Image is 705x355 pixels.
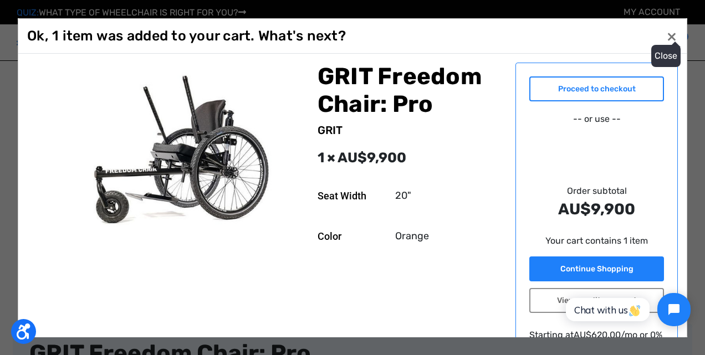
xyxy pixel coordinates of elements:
img: GRIT Freedom Chair Pro: the Pro model shown including contoured Invacare Matrx seatback, Spinergy... [40,62,304,238]
h2: GRIT Freedom Chair: Pro [318,62,502,118]
dd: Orange [395,228,429,243]
dt: Color [318,228,387,243]
a: Continue Shopping [529,256,665,281]
iframe: PayPal-paylater [529,153,665,167]
span: × [667,25,677,47]
strong: AU$‌9,900 [529,197,665,220]
a: Proceed to checkout [529,76,665,101]
p: -- or use -- [529,112,665,125]
div: 1 × AU$‌9,900 [318,147,502,168]
iframe: PayPal-paypal [529,130,665,143]
dd: 20" [395,188,411,203]
p: Your cart contains 1 item [529,234,665,247]
dt: Seat Width [318,188,387,203]
iframe: Tidio Chat [554,284,700,336]
h1: Ok, 1 item was added to your cart. What's next? [27,27,346,44]
div: GRIT [318,122,502,138]
div: Order subtotal [529,184,665,220]
a: View or edit your cart [529,287,665,312]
